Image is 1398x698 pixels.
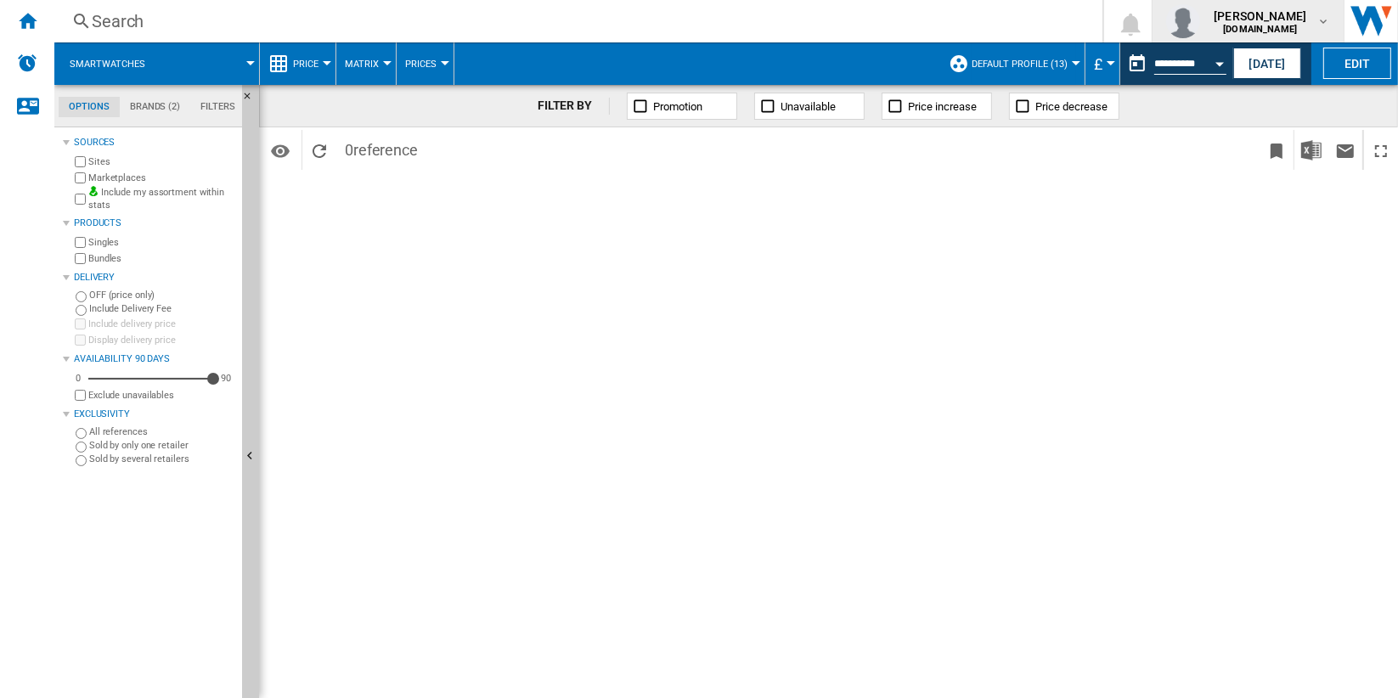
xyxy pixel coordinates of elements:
[75,390,86,401] input: Display delivery price
[1301,140,1322,160] img: excel-24x24.png
[754,93,865,120] button: Unavailable
[88,155,235,168] label: Sites
[190,97,245,117] md-tab-item: Filters
[75,156,86,167] input: Sites
[88,172,235,184] label: Marketplaces
[89,453,235,465] label: Sold by several retailers
[74,352,235,366] div: Availability 90 Days
[293,59,318,70] span: Price
[59,97,120,117] md-tab-item: Options
[405,59,437,70] span: Prices
[88,318,235,330] label: Include delivery price
[70,42,162,85] button: Smartwatches
[972,42,1076,85] button: Default profile (13)
[88,252,235,265] label: Bundles
[74,136,235,149] div: Sources
[217,372,235,385] div: 90
[89,439,235,452] label: Sold by only one retailer
[75,335,86,346] input: Display delivery price
[336,130,426,166] span: 0
[1166,4,1200,38] img: profile.jpg
[949,42,1076,85] div: Default profile (13)
[76,455,87,466] input: Sold by several retailers
[75,318,86,329] input: Include delivery price
[345,42,387,85] button: Matrix
[268,42,327,85] div: Price
[89,289,235,301] label: OFF (price only)
[1214,8,1306,25] span: [PERSON_NAME]
[1120,47,1154,81] button: md-calendar
[1085,42,1120,85] md-menu: Currency
[88,236,235,249] label: Singles
[1094,55,1102,73] span: £
[74,271,235,284] div: Delivery
[1009,93,1119,120] button: Price decrease
[302,130,336,170] button: Reload
[88,389,235,402] label: Exclude unavailables
[92,9,1058,33] div: Search
[75,189,86,210] input: Include my assortment within stats
[908,100,977,113] span: Price increase
[405,42,445,85] button: Prices
[1233,48,1301,79] button: [DATE]
[1323,48,1391,79] button: Edit
[1223,24,1297,35] b: [DOMAIN_NAME]
[120,97,190,117] md-tab-item: Brands (2)
[74,217,235,230] div: Products
[76,442,87,453] input: Sold by only one retailer
[653,100,702,113] span: Promotion
[89,302,235,315] label: Include Delivery Fee
[76,305,87,316] input: Include Delivery Fee
[242,85,262,115] button: Hide
[71,372,85,385] div: 0
[63,42,251,85] div: Smartwatches
[627,93,737,120] button: Promotion
[88,334,235,346] label: Display delivery price
[70,59,145,70] span: Smartwatches
[353,141,418,159] span: reference
[75,253,86,264] input: Bundles
[263,135,297,166] button: Options
[882,93,992,120] button: Price increase
[1120,42,1230,85] div: This report is based on a date in the past.
[88,370,213,387] md-slider: Availability
[17,53,37,73] img: alerts-logo.svg
[1364,130,1398,170] button: Maximize
[88,186,99,196] img: mysite-bg-18x18.png
[1294,130,1328,170] button: Download in Excel
[1260,130,1294,170] button: Bookmark this report
[345,59,379,70] span: Matrix
[1035,100,1108,113] span: Price decrease
[293,42,327,85] button: Price
[89,425,235,438] label: All references
[75,237,86,248] input: Singles
[1094,42,1111,85] button: £
[88,186,235,212] label: Include my assortment within stats
[76,428,87,439] input: All references
[781,100,836,113] span: Unavailable
[1204,46,1235,76] button: Open calendar
[74,408,235,421] div: Exclusivity
[1328,130,1362,170] button: Send this report by email
[76,291,87,302] input: OFF (price only)
[538,98,610,115] div: FILTER BY
[75,172,86,183] input: Marketplaces
[972,59,1068,70] span: Default profile (13)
